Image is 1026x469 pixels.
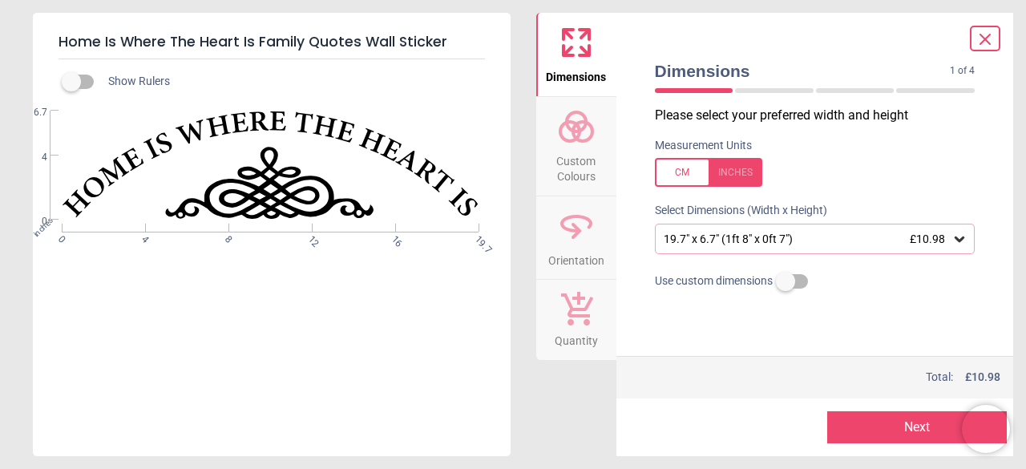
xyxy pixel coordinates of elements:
[655,273,773,289] span: Use custom dimensions
[827,411,1007,443] button: Next
[55,233,65,244] span: 0
[388,233,398,244] span: 16
[546,62,606,86] span: Dimensions
[59,26,485,59] h5: Home Is Where The Heart Is Family Quotes Wall Sticker
[71,72,511,91] div: Show Rulers
[17,106,47,119] span: 6.7
[17,151,47,164] span: 4
[555,325,598,350] span: Quantity
[538,146,615,185] span: Custom Colours
[655,59,951,83] span: Dimensions
[305,233,315,244] span: 12
[536,280,616,360] button: Quantity
[653,370,1001,386] div: Total:
[536,13,616,96] button: Dimensions
[965,370,1000,386] span: £
[548,245,604,269] span: Orientation
[221,233,232,244] span: 8
[138,233,148,244] span: 4
[950,64,975,78] span: 1 of 4
[655,138,752,154] label: Measurement Units
[662,232,952,246] div: 19.7" x 6.7" (1ft 8" x 0ft 7")
[472,233,483,244] span: 19.7
[655,107,988,124] p: Please select your preferred width and height
[17,215,47,228] span: 0
[536,97,616,196] button: Custom Colours
[910,232,945,245] span: £10.98
[642,203,827,219] label: Select Dimensions (Width x Height)
[971,370,1000,383] span: 10.98
[962,405,1010,453] iframe: Brevo live chat
[536,196,616,280] button: Orientation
